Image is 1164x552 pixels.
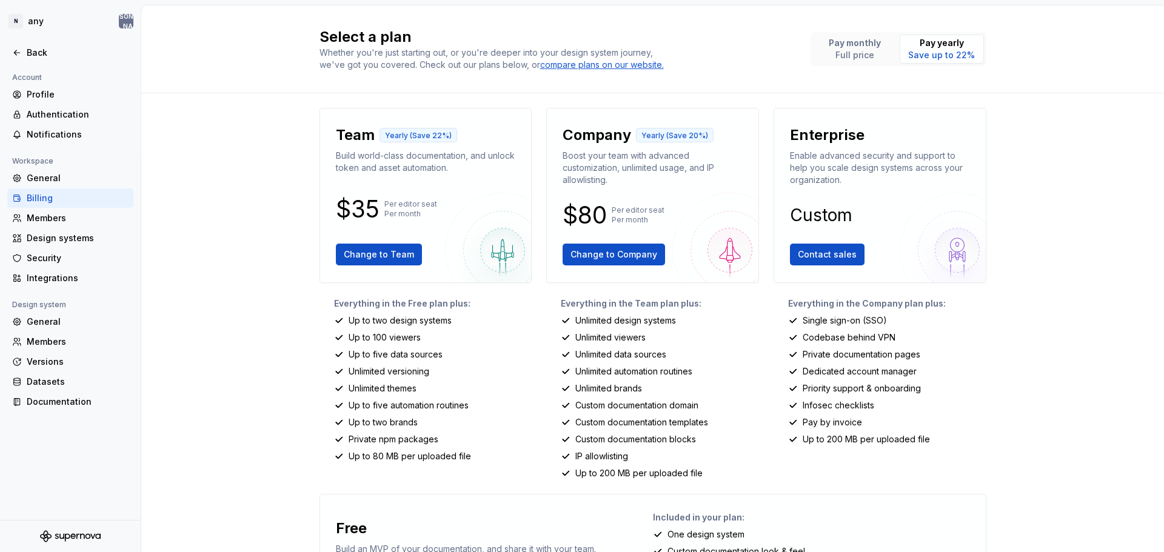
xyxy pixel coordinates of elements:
[27,336,129,348] div: Members
[349,331,421,344] p: Up to 100 viewers
[7,392,133,411] a: Documentation
[334,298,532,310] p: Everything in the Free plan plus:
[7,154,58,168] div: Workspace
[336,244,422,265] button: Change to Team
[803,314,887,327] p: Single sign-on (SSO)
[349,433,438,445] p: Private npm packages
[7,298,71,312] div: Design system
[563,208,607,222] p: $80
[319,47,671,71] div: Whether you're just starting out, or you're deeper into your design system journey, we've got you...
[575,416,708,428] p: Custom documentation templates
[27,232,129,244] div: Design systems
[563,244,665,265] button: Change to Company
[27,88,129,101] div: Profile
[900,35,984,64] button: Pay yearlySave up to 22%
[575,314,676,327] p: Unlimited design systems
[803,399,874,411] p: Infosec checklists
[575,382,642,394] p: Unlimited brands
[27,272,129,284] div: Integrations
[575,399,698,411] p: Custom documentation domain
[7,268,133,288] a: Integrations
[27,252,129,264] div: Security
[349,450,471,462] p: Up to 80 MB per uploaded file
[319,27,796,47] h2: Select a plan
[336,202,380,216] p: $35
[7,105,133,124] a: Authentication
[336,519,367,538] p: Free
[27,172,129,184] div: General
[653,511,976,524] p: Included in your plan:
[829,49,881,61] p: Full price
[7,208,133,228] a: Members
[27,47,129,59] div: Back
[575,433,696,445] p: Custom documentation blocks
[28,15,44,27] div: any
[641,131,708,141] p: Yearly (Save 20%)
[336,125,375,145] p: Team
[667,528,744,540] p: One design system
[798,248,857,261] span: Contact sales
[7,188,133,208] a: Billing
[7,85,133,104] a: Profile
[27,128,129,141] div: Notifications
[27,376,129,388] div: Datasets
[7,248,133,268] a: Security
[803,348,920,361] p: Private documentation pages
[570,248,657,261] span: Change to Company
[27,212,129,224] div: Members
[540,59,664,71] a: compare plans on our website.
[803,365,917,377] p: Dedicated account manager
[40,530,101,542] svg: Supernova Logo
[349,314,452,327] p: Up to two design systems
[575,365,692,377] p: Unlimited automation routines
[829,37,881,49] p: Pay monthly
[27,192,129,204] div: Billing
[27,396,129,408] div: Documentation
[788,298,986,310] p: Everything in the Company plan plus:
[7,228,133,248] a: Design systems
[349,416,418,428] p: Up to two brands
[27,356,129,368] div: Versions
[384,199,437,219] p: Per editor seat Per month
[7,352,133,371] a: Versions
[803,433,930,445] p: Up to 200 MB per uploaded file
[349,399,469,411] p: Up to five automation routines
[575,348,666,361] p: Unlimited data sources
[344,248,414,261] span: Change to Team
[563,125,631,145] p: Company
[7,332,133,351] a: Members
[561,298,759,310] p: Everything in the Team plan plus:
[790,208,852,222] p: Custom
[349,348,443,361] p: Up to five data sources
[7,70,47,85] div: Account
[908,49,975,61] p: Save up to 22%
[2,8,138,35] button: Nany[PERSON_NAME]
[790,244,865,265] button: Contact sales
[7,43,133,62] a: Back
[612,205,664,225] p: Per editor seat Per month
[563,150,743,186] p: Boost your team with advanced customization, unlimited usage, and IP allowlisting.
[575,467,703,479] p: Up to 200 MB per uploaded file
[349,382,416,394] p: Unlimited themes
[119,2,133,41] div: [PERSON_NAME]
[803,382,921,394] p: Priority support & onboarding
[7,168,133,188] a: General
[575,450,628,462] p: IP allowlisting
[349,365,429,377] p: Unlimited versioning
[813,35,897,64] button: Pay monthlyFull price
[803,331,895,344] p: Codebase behind VPN
[7,372,133,391] a: Datasets
[336,150,516,174] p: Build world-class documentation, and unlock token and asset automation.
[790,150,970,186] p: Enable advanced security and support to help you scale design systems across your organization.
[803,416,862,428] p: Pay by invoice
[7,125,133,144] a: Notifications
[27,108,129,121] div: Authentication
[575,331,646,344] p: Unlimited viewers
[790,125,865,145] p: Enterprise
[385,131,452,141] p: Yearly (Save 22%)
[7,312,133,331] a: General
[8,14,23,28] div: N
[27,316,129,328] div: General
